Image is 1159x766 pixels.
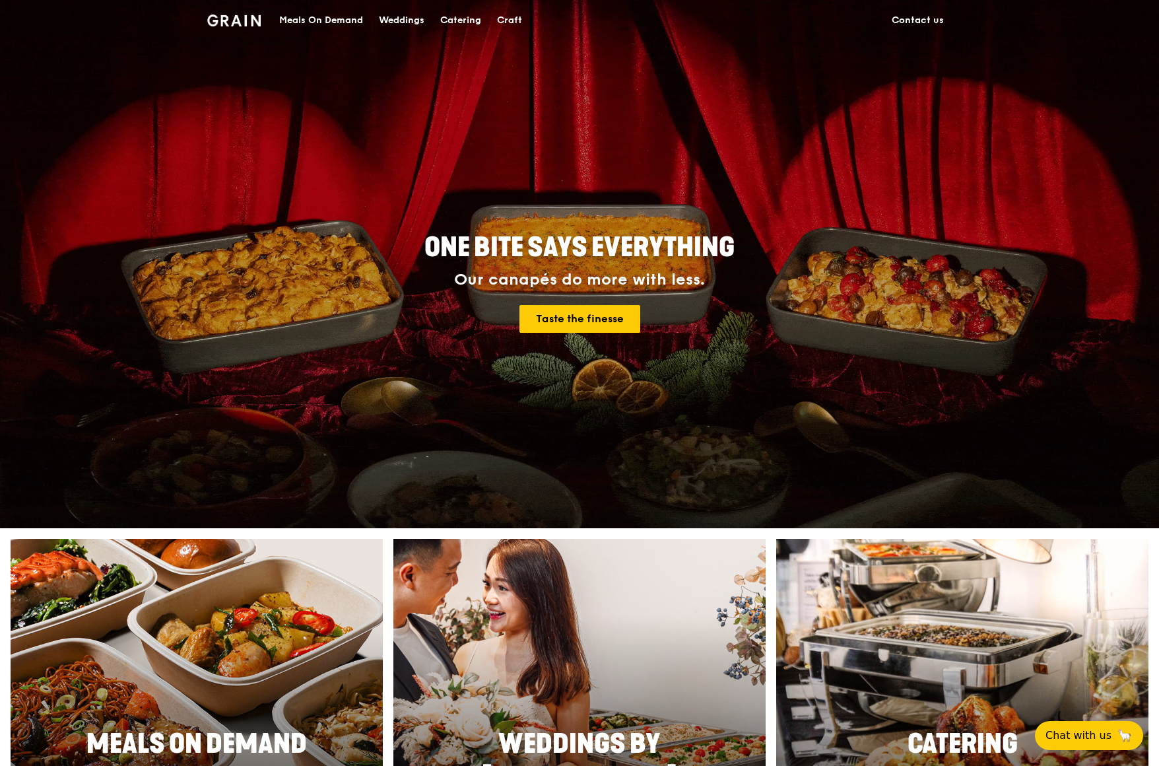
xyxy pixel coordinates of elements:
[884,1,952,40] a: Contact us
[86,728,307,760] span: Meals On Demand
[1117,728,1133,744] span: 🦙
[908,728,1018,760] span: Catering
[371,1,432,40] a: Weddings
[342,271,817,289] div: Our canapés do more with less.
[1035,721,1143,750] button: Chat with us🦙
[379,1,424,40] div: Weddings
[497,1,522,40] div: Craft
[279,1,363,40] div: Meals On Demand
[432,1,489,40] a: Catering
[519,305,640,333] a: Taste the finesse
[440,1,481,40] div: Catering
[207,15,261,26] img: Grain
[1045,728,1111,744] span: Chat with us
[489,1,530,40] a: Craft
[424,232,735,263] span: ONE BITE SAYS EVERYTHING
